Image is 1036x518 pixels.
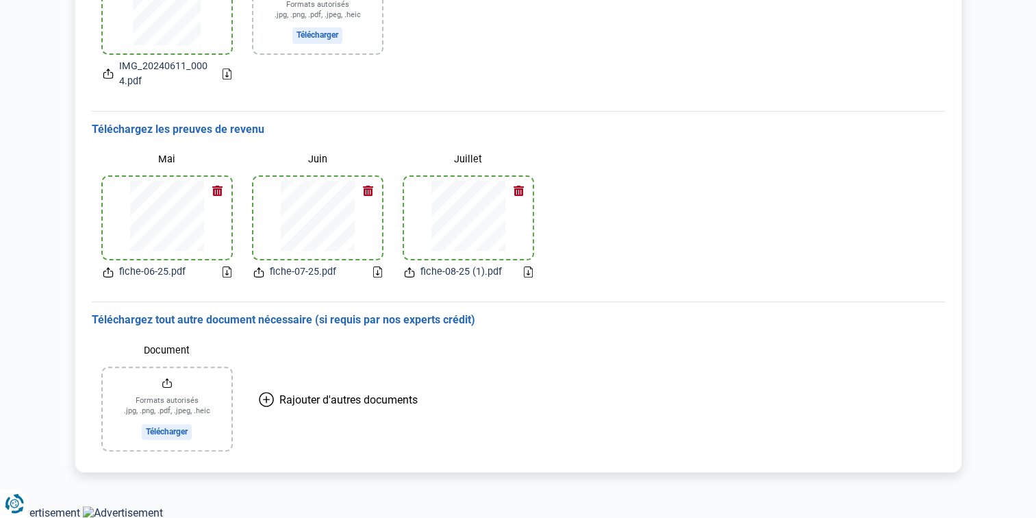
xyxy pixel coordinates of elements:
[92,313,945,328] h3: Téléchargez tout autre document nécessaire (si requis par nos experts crédit)
[253,147,382,171] label: Juin
[103,147,231,171] label: Mai
[279,393,418,406] span: Rajouter d'autres documents
[223,69,231,79] a: Download
[524,267,533,277] a: Download
[373,267,382,277] a: Download
[420,264,502,280] span: fiche-08-25 (1).pdf
[404,147,533,171] label: Juillet
[242,338,434,461] button: Rajouter d'autres documents
[119,264,186,280] span: fiche-06-25.pdf
[103,338,231,362] label: Document
[92,123,945,137] h3: Téléchargez les preuves de revenu
[119,59,212,88] span: IMG_20240611_0004.pdf
[270,264,336,280] span: fiche-07-25.pdf
[223,267,231,277] a: Download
